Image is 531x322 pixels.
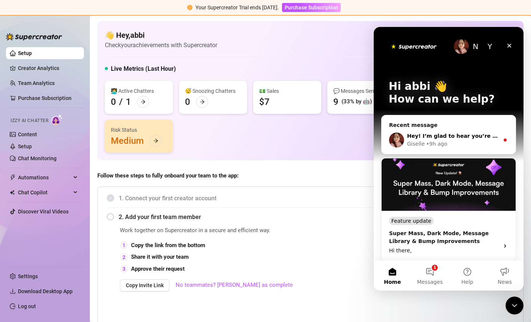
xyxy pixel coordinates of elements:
[131,242,205,249] strong: Copy the link from the bottom
[259,87,315,95] div: 💵 Sales
[97,172,239,179] strong: Follow these steps to fully onboard your team to the app:
[18,273,38,279] a: Settings
[107,189,514,207] div: 1. Connect your first creator account
[333,87,389,95] div: 💬 Messages Sent
[126,96,131,108] div: 1
[131,265,185,272] strong: Approve their request
[120,265,128,273] div: 3
[18,186,71,198] span: Chat Copilot
[111,87,167,95] div: 👩‍💻 Active Chatters
[111,64,176,73] h5: Live Metrics (Last Hour)
[342,97,372,106] div: (33% by 🤖)
[18,80,55,86] a: Team Analytics
[259,96,270,108] div: $7
[374,27,524,291] iframe: Intercom live chat
[107,208,514,226] div: 2. Add your first team member
[120,253,128,261] div: 2
[18,209,69,215] a: Discover Viral Videos
[282,4,341,10] a: Purchase Subscription
[18,50,32,56] a: Setup
[10,190,15,195] img: Chat Copilot
[282,3,341,12] button: Purchase Subscription
[285,4,338,10] span: Purchase Subscription
[18,288,73,294] span: Download Desktop App
[10,288,16,294] span: download
[333,96,339,108] div: 9
[18,62,78,74] a: Creator Analytics
[18,95,72,101] a: Purchase Subscription
[176,281,293,290] a: No teammates? [PERSON_NAME] as complete
[185,87,241,95] div: 😴 Snoozing Chatters
[120,226,346,235] span: Work together on Supercreator in a secure and efficient way.
[6,33,62,40] img: logo-BBDzfeDw.svg
[140,99,146,104] span: arrow-right
[18,171,71,183] span: Automations
[111,126,167,134] div: Risk Status
[10,174,16,180] span: thunderbolt
[120,279,170,291] button: Copy Invite Link
[51,114,63,125] img: AI Chatter
[153,138,158,143] span: arrow-right
[200,99,205,104] span: arrow-right
[119,212,514,222] span: 2. Add your first team member
[126,282,164,288] span: Copy Invite Link
[18,131,37,137] a: Content
[195,4,279,10] span: Your Supercreator Trial ends [DATE].
[120,241,128,249] div: 1
[105,40,217,50] article: Check your achievements with Supercreator
[506,297,524,315] iframe: Intercom live chat
[131,253,189,260] strong: Share it with your team
[18,155,57,161] a: Chat Monitoring
[10,117,48,124] span: Izzy AI Chatter
[18,143,32,149] a: Setup
[185,96,190,108] div: 0
[187,5,192,10] span: exclamation-circle
[119,194,514,203] span: 1. Connect your first creator account
[18,303,36,309] a: Log out
[105,30,217,40] h4: 👋 Hey, abbi
[364,226,514,322] iframe: Adding Team Members
[111,96,116,108] div: 0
